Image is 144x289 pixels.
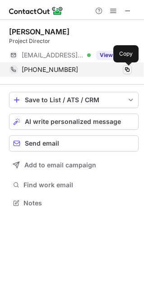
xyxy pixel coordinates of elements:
button: Find work email [9,179,139,191]
span: [PHONE_NUMBER] [22,66,78,74]
button: save-profile-one-click [9,92,139,108]
span: Notes [23,199,135,207]
button: Add to email campaign [9,157,139,173]
button: AI write personalized message [9,114,139,130]
img: ContactOut v5.3.10 [9,5,63,16]
button: Send email [9,135,139,152]
div: [PERSON_NAME] [9,27,70,36]
div: Save to List / ATS / CRM [25,96,123,104]
button: Reveal Button [96,51,132,60]
div: Project Director [9,37,139,45]
span: [EMAIL_ADDRESS][DOMAIN_NAME] [22,51,84,59]
span: AI write personalized message [25,118,121,125]
span: Send email [25,140,59,147]
span: Find work email [23,181,135,189]
span: Add to email campaign [24,161,96,169]
button: Notes [9,197,139,209]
